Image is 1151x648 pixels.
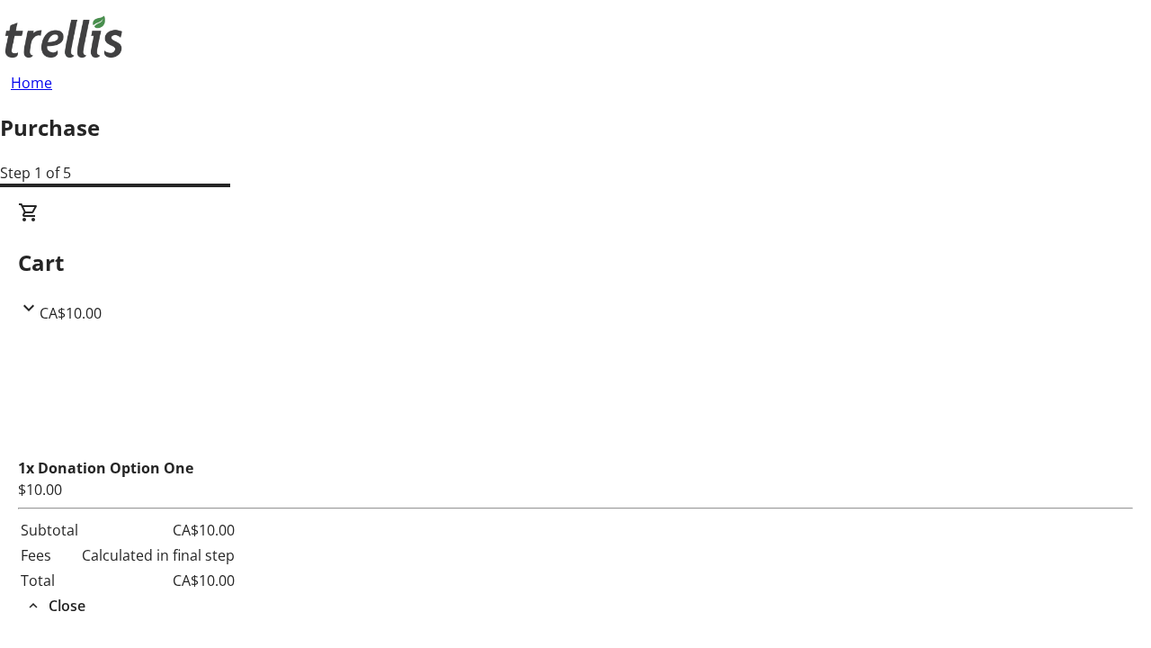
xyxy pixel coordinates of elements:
[20,569,79,592] td: Total
[40,303,102,323] span: CA$10.00
[18,202,1133,324] div: CartCA$10.00
[81,518,236,542] td: CA$10.00
[18,247,1133,279] h2: Cart
[20,544,79,567] td: Fees
[18,595,93,616] button: Close
[18,324,1133,617] div: CartCA$10.00
[81,544,236,567] td: Calculated in final step
[18,458,193,478] strong: 1x Donation Option One
[49,595,85,616] span: Close
[81,569,236,592] td: CA$10.00
[18,479,1133,500] div: $10.00
[20,518,79,542] td: Subtotal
